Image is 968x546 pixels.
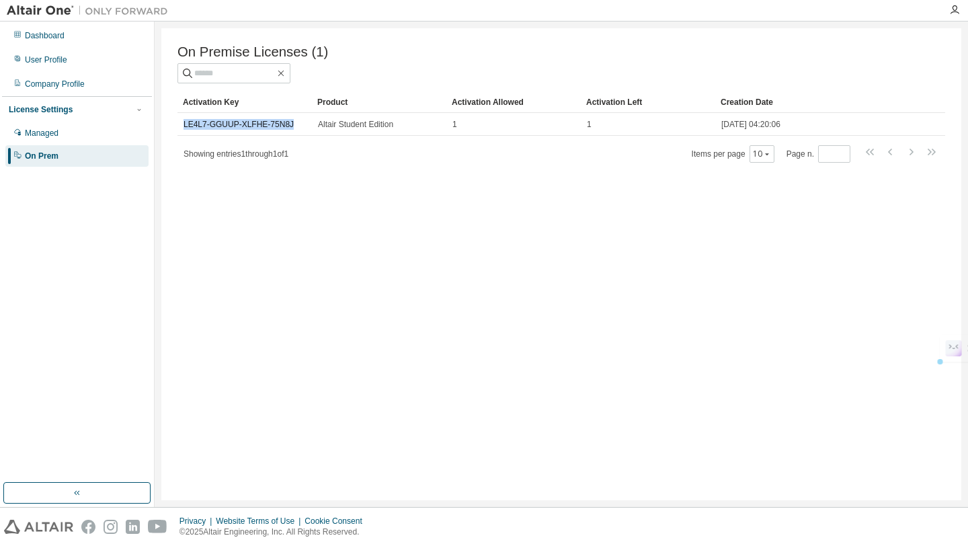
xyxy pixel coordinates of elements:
span: [DATE] 04:20:06 [721,119,780,130]
img: youtube.svg [148,520,167,534]
div: Activation Key [183,91,307,113]
div: Product [317,91,441,113]
span: Items per page [692,145,774,163]
img: linkedin.svg [126,520,140,534]
img: facebook.svg [81,520,95,534]
div: Creation Date [721,91,886,113]
div: Activation Allowed [452,91,575,113]
img: altair_logo.svg [4,520,73,534]
a: LE4L7-GGUUP-XLFHE-75N8J [184,120,294,129]
div: Cookie Consent [305,516,370,526]
img: instagram.svg [104,520,118,534]
div: Company Profile [25,79,85,89]
div: User Profile [25,54,67,65]
div: Dashboard [25,30,65,41]
span: On Premise Licenses (1) [177,44,328,60]
button: 10 [753,149,771,159]
div: Managed [25,128,58,139]
span: Altair Student Edition [318,119,393,130]
span: Page n. [787,145,850,163]
div: Privacy [179,516,216,526]
span: Showing entries 1 through 1 of 1 [184,149,288,159]
div: Activation Left [586,91,710,113]
img: Altair One [7,4,175,17]
span: 1 [452,119,457,130]
div: License Settings [9,104,73,115]
div: On Prem [25,151,58,161]
p: © 2025 Altair Engineering, Inc. All Rights Reserved. [179,526,370,538]
div: Website Terms of Use [216,516,305,526]
span: 1 [587,119,592,130]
